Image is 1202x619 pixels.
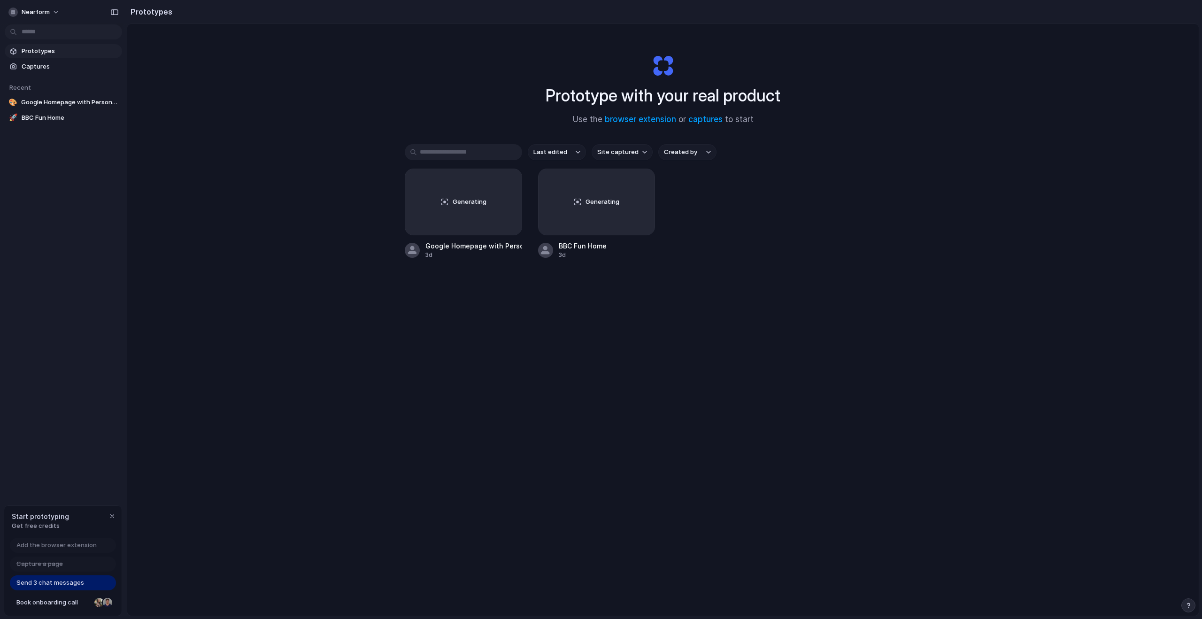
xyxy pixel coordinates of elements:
span: Site captured [597,147,639,157]
a: GeneratingGoogle Homepage with Personalized Content3d [405,169,522,259]
a: 🚀BBC Fun Home [5,111,122,125]
div: 🚀 [8,113,18,123]
span: Start prototyping [12,511,69,521]
button: Created by [658,144,717,160]
span: Created by [664,147,697,157]
span: Nearform [22,8,50,17]
div: Christian Iacullo [102,597,113,608]
span: Send 3 chat messages [16,578,84,588]
button: Last edited [528,144,586,160]
button: Site captured [592,144,653,160]
span: Google Homepage with Personalized Content [21,98,118,107]
div: 🎨 [8,98,17,107]
h2: Prototypes [127,6,172,17]
span: Captures [22,62,118,71]
button: Nearform [5,5,64,20]
span: Capture a page [16,559,63,569]
span: Recent [9,84,31,91]
div: Google Homepage with Personalized Content [425,241,522,251]
a: Prototypes [5,44,122,58]
span: Get free credits [12,521,69,531]
span: Generating [453,197,486,207]
span: Use the or to start [573,114,754,126]
a: GeneratingBBC Fun Home3d [538,169,655,259]
div: BBC Fun Home [559,241,607,251]
a: captures [688,115,723,124]
span: Prototypes [22,46,118,56]
span: Add the browser extension [16,541,97,550]
a: Captures [5,60,122,74]
span: BBC Fun Home [22,113,118,123]
span: Last edited [533,147,567,157]
a: 🎨Google Homepage with Personalized Content [5,95,122,109]
a: Book onboarding call [10,595,116,610]
h1: Prototype with your real product [546,83,780,108]
div: Nicole Kubica [93,597,105,608]
span: Book onboarding call [16,598,91,607]
a: browser extension [605,115,676,124]
div: 3d [425,251,522,259]
span: Generating [586,197,619,207]
div: 3d [559,251,607,259]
